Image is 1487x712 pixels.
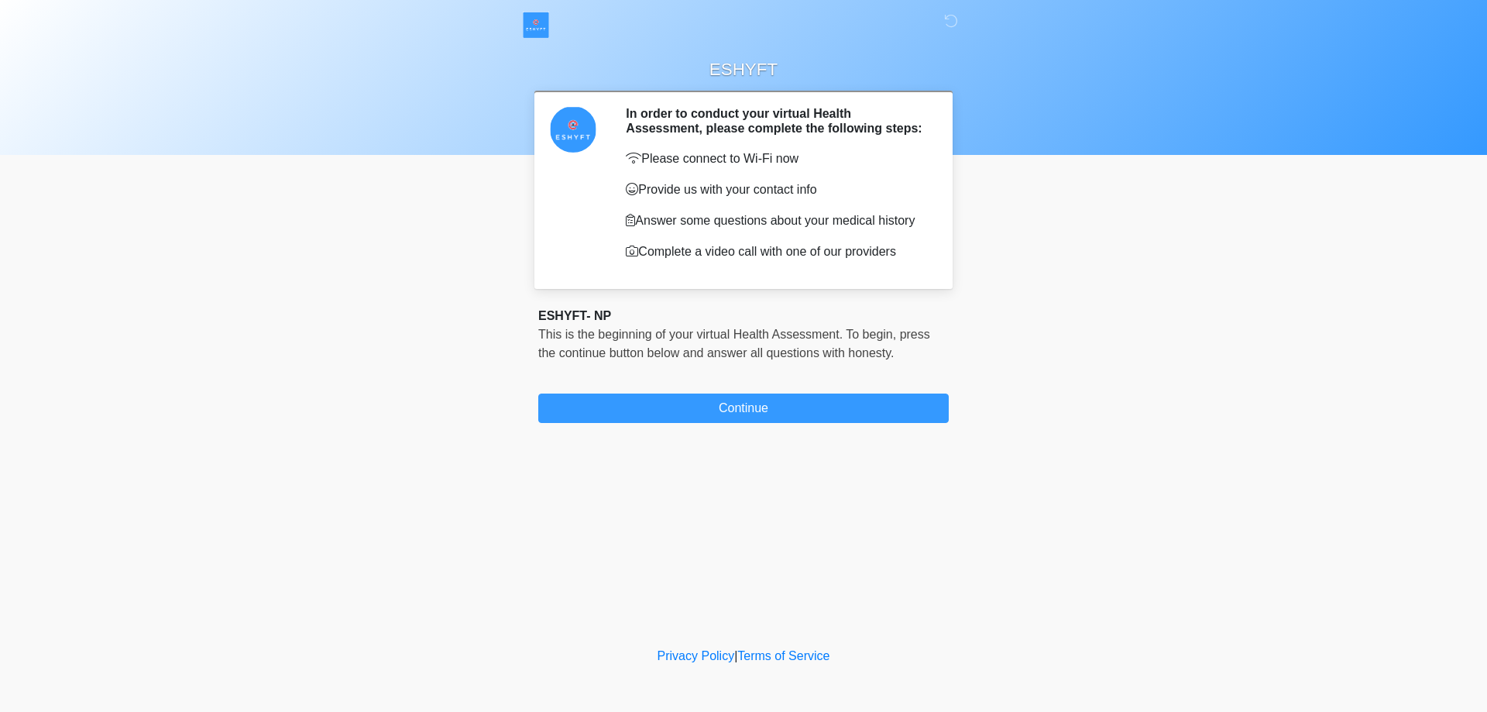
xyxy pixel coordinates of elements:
[527,56,960,84] h1: ESHYFT
[737,649,829,662] a: Terms of Service
[626,150,926,168] p: Please connect to Wi-Fi now
[626,181,926,199] p: Provide us with your contact info
[626,212,926,230] p: Answer some questions about your medical history
[626,106,926,136] h2: In order to conduct your virtual Health Assessment, please complete the following steps:
[550,106,596,153] img: Agent Avatar
[538,307,949,325] div: ESHYFT- NP
[734,649,737,662] a: |
[538,394,949,423] button: Continue
[658,649,735,662] a: Privacy Policy
[538,328,930,359] span: This is the beginning of your virtual Health Assessment. ﻿﻿﻿﻿﻿﻿To begin, ﻿﻿﻿﻿﻿﻿﻿﻿﻿﻿﻿﻿﻿﻿﻿﻿﻿﻿press ...
[523,12,549,38] img: ESHYFT Logo
[626,242,926,261] p: Complete a video call with one of our providers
